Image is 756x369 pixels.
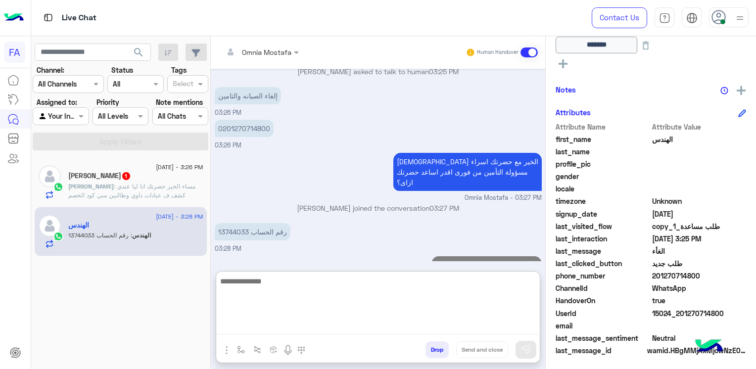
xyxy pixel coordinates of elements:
[221,344,233,356] img: send attachment
[431,256,542,274] p: 28/8/2025, 3:29 PM
[556,184,650,194] span: locale
[652,221,747,231] span: طلب مساعدة_copy_1
[266,341,282,358] button: create order
[556,321,650,331] span: email
[556,108,591,117] h6: Attributes
[171,65,187,75] label: Tags
[215,223,290,240] p: 28/8/2025, 3:28 PM
[556,159,650,169] span: profile_pic
[556,283,650,293] span: ChannelId
[456,341,508,358] button: Send and close
[282,344,294,356] img: send voice note
[734,12,746,24] img: profile
[37,65,64,75] label: Channel:
[132,231,151,239] span: الهندس
[270,346,278,354] img: create order
[4,7,24,28] img: Logo
[659,12,670,24] img: tab
[652,184,747,194] span: null
[556,171,650,182] span: gender
[556,196,650,206] span: timezone
[556,295,650,306] span: HandoverOn
[592,7,647,28] a: Contact Us
[253,346,261,354] img: Trigger scenario
[556,271,650,281] span: phone_number
[429,67,459,76] span: 03:25 PM
[122,172,130,180] span: 1
[53,182,63,192] img: WhatsApp
[652,134,747,144] span: الهندس
[68,221,89,230] h5: الهندس
[556,146,650,157] span: last_name
[652,333,747,343] span: 0
[39,165,61,187] img: defaultAdmin.png
[686,12,698,24] img: tab
[215,66,542,77] p: [PERSON_NAME] asked to talk to human
[215,120,274,137] p: 28/8/2025, 3:26 PM
[556,308,650,319] span: UserId
[96,97,119,107] label: Priority
[652,196,747,206] span: Unknown
[652,209,747,219] span: 2025-08-27T18:52:56.995Z
[111,65,133,75] label: Status
[215,245,241,252] span: 03:28 PM
[425,341,449,358] button: Drop
[68,172,131,180] h5: Ahmed Elbashbishy
[37,97,77,107] label: Assigned to:
[156,212,203,221] span: [DATE] - 3:28 PM
[655,7,674,28] a: tab
[692,329,726,364] img: hulul-logo.png
[652,171,747,182] span: null
[237,346,245,354] img: select flow
[465,193,542,203] span: Omnia Mostafa - 03:27 PM
[429,204,459,212] span: 03:27 PM
[4,42,25,63] div: FA
[215,203,542,213] p: [PERSON_NAME] joined the conversation
[68,231,132,239] span: رقم الحساب 13744033
[556,233,650,244] span: last_interaction
[652,308,747,319] span: 15024_201270714800
[556,209,650,219] span: signup_date
[652,122,747,132] span: Attribute Value
[556,85,576,94] h6: Notes
[652,258,747,269] span: طلب جديد
[647,345,746,356] span: wamid.HBgMMjAxMjcwNzE0ODAwFQIAEhggMUEwRjg1OTVGNjNEMUI2MDQzREEzMTgxNTgxMDUwNUYA
[521,345,531,355] img: send message
[652,271,747,281] span: 201270714800
[477,48,519,56] small: Human Handover
[33,133,208,150] button: Apply Filters
[215,87,281,104] p: 28/8/2025, 3:26 PM
[215,109,241,116] span: 03:26 PM
[133,46,144,58] span: search
[720,87,728,94] img: notes
[652,283,747,293] span: 2
[652,321,747,331] span: null
[68,183,114,190] span: [PERSON_NAME]
[53,231,63,241] img: WhatsApp
[737,86,746,95] img: add
[215,141,241,149] span: 03:26 PM
[556,333,650,343] span: last_message_sentiment
[68,183,200,226] span: مساء الخير حضرتك انا ليا عندي كشف ف عيادات داوي وطالبين مني كود الخصم وامبارح كان عندي كشف واستخد...
[233,341,249,358] button: select flow
[652,246,747,256] span: الغأء
[652,233,747,244] span: 2025-08-28T12:25:29.98Z
[156,163,203,172] span: [DATE] - 3:26 PM
[297,346,305,354] img: make a call
[556,345,645,356] span: last_message_id
[556,246,650,256] span: last_message
[556,221,650,231] span: last_visited_flow
[42,11,54,24] img: tab
[556,134,650,144] span: first_name
[556,258,650,269] span: last_clicked_button
[171,78,193,91] div: Select
[39,215,61,237] img: defaultAdmin.png
[652,295,747,306] span: true
[156,97,203,107] label: Note mentions
[393,153,542,191] p: 28/8/2025, 3:27 PM
[127,44,151,65] button: search
[62,11,96,25] p: Live Chat
[249,341,266,358] button: Trigger scenario
[556,122,650,132] span: Attribute Name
